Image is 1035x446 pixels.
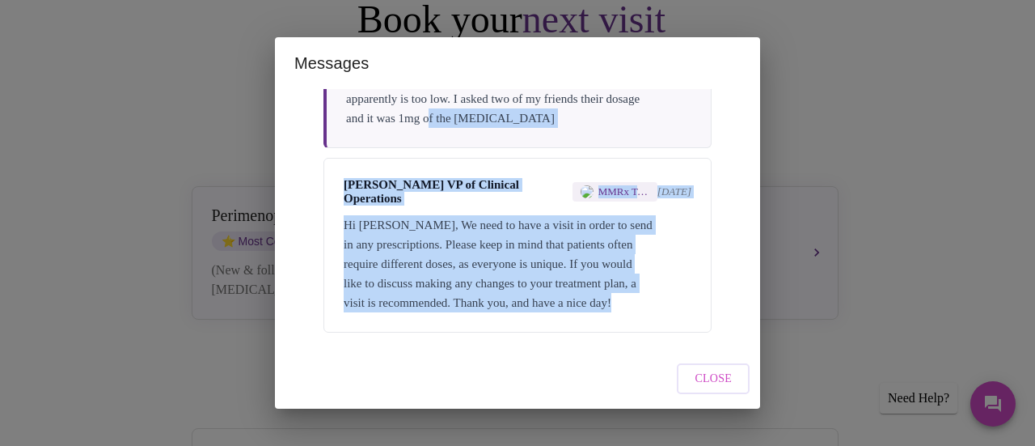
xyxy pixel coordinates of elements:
[581,185,594,198] img: MMRX
[677,363,750,395] button: Close
[695,369,732,389] span: Close
[657,185,691,198] span: [DATE]
[275,37,760,89] h2: Messages
[344,178,563,206] span: [PERSON_NAME] VP of Clinical Operations
[598,185,649,198] span: MMRx Team
[346,70,691,128] div: I don't understand what a "visit" will do. The dosage apparently is too low. I asked two of my fr...
[344,215,691,312] div: Hi [PERSON_NAME], We need to have a visit in order to send in any prescriptions. Please keep in m...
